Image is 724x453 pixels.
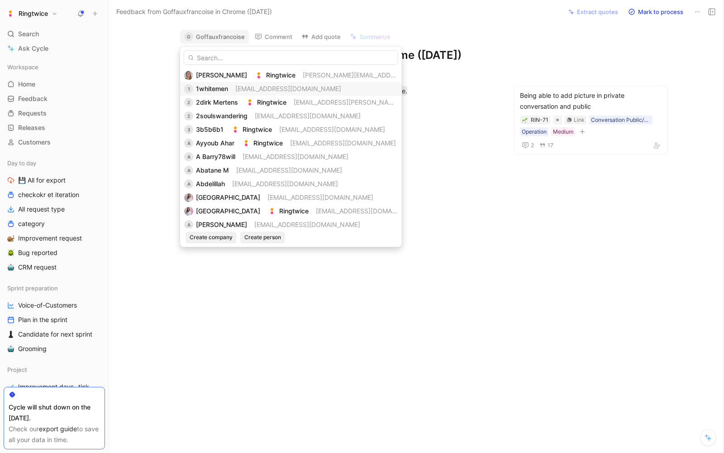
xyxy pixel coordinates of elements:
[196,125,224,133] span: 3b5b6b1
[303,71,460,79] span: [PERSON_NAME][EMAIL_ADDRESS][DOMAIN_NAME]
[184,166,193,175] div: A
[196,207,260,215] span: [GEOGRAPHIC_DATA]
[254,71,263,80] img: logo
[196,112,248,120] span: 2soulswandering
[196,98,238,106] span: 2dirk Mertens
[279,207,309,215] span: Ringtwice
[196,153,235,160] span: A Barry78will
[184,125,193,134] div: 3
[196,180,225,188] span: Abdelillah
[184,193,193,202] img: 2547512690609_ff965c07db6dd80c86cd_192.jpg
[236,166,342,174] span: [EMAIL_ADDRESS][DOMAIN_NAME]
[243,153,348,160] span: [EMAIL_ADDRESS][DOMAIN_NAME]
[196,139,234,147] span: Ayyoub Ahar
[196,166,229,174] span: Abatane M
[253,139,283,147] span: Ringtwice
[184,71,193,80] img: 2425818138689_dd7f17991dcbad3f120e_192.jpg
[255,112,361,120] span: [EMAIL_ADDRESS][DOMAIN_NAME]
[266,71,295,79] span: Ringtwice
[184,139,193,148] div: A
[196,71,247,79] span: [PERSON_NAME]
[184,220,193,229] div: A
[235,85,341,92] span: [EMAIL_ADDRESS][DOMAIN_NAME]
[184,98,193,107] div: 2
[186,231,237,243] button: Create company
[184,179,193,188] div: A
[231,125,240,134] img: logo
[244,233,281,242] span: Create person
[184,84,193,93] div: 1
[196,85,228,92] span: 1whitemen
[240,231,285,243] button: Create person
[190,233,233,242] span: Create company
[184,152,193,161] div: A
[184,50,398,65] input: Search...
[243,125,272,133] span: Ringtwice
[290,139,396,147] span: [EMAIL_ADDRESS][DOMAIN_NAME]
[267,207,276,216] img: logo
[184,111,193,120] div: 2
[254,221,360,228] span: [EMAIL_ADDRESS][DOMAIN_NAME]
[294,98,451,106] span: [EMAIL_ADDRESS][PERSON_NAME][DOMAIN_NAME]
[267,193,373,201] span: [EMAIL_ADDRESS][DOMAIN_NAME]
[279,125,385,133] span: [EMAIL_ADDRESS][DOMAIN_NAME]
[242,139,251,148] img: logo
[257,98,286,106] span: Ringtwice
[196,193,260,201] span: [GEOGRAPHIC_DATA]
[184,207,193,216] img: 2720744706224_f223418d5ea9a7e8ad10_192.jpg
[316,207,422,215] span: [EMAIL_ADDRESS][DOMAIN_NAME]
[196,221,247,228] span: [PERSON_NAME]
[245,98,254,107] img: logo
[232,180,338,188] span: [EMAIL_ADDRESS][DOMAIN_NAME]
